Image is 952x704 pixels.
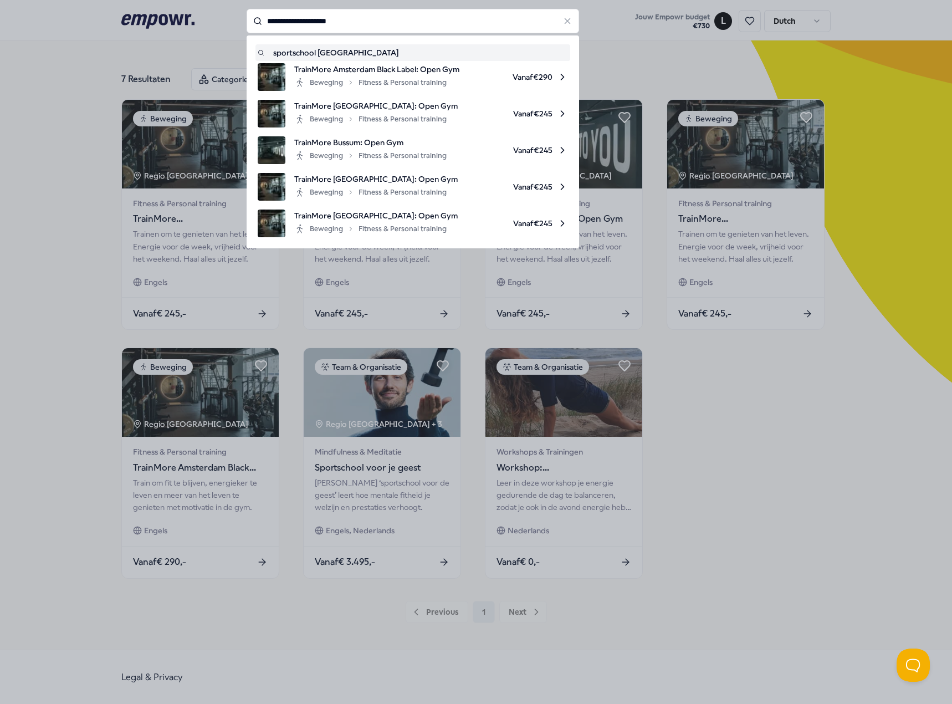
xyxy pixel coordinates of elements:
a: product imageTrainMore [GEOGRAPHIC_DATA]: Open GymBewegingFitness & Personal trainingVanaf€245 [258,173,568,201]
img: product image [258,173,285,201]
a: product imageTrainMore [GEOGRAPHIC_DATA]: Open GymBewegingFitness & Personal trainingVanaf€245 [258,100,568,127]
input: Search for products, categories or subcategories [247,9,579,33]
span: Vanaf € 290 [468,63,568,91]
span: Vanaf € 245 [455,136,568,164]
img: product image [258,210,285,237]
span: Vanaf € 245 [467,100,568,127]
div: Beweging Fitness & Personal training [294,186,447,199]
span: TrainMore Bussum: Open Gym [294,136,447,149]
img: product image [258,100,285,127]
span: Vanaf € 245 [467,210,568,237]
a: sportschool [GEOGRAPHIC_DATA] [258,47,568,59]
div: Beweging Fitness & Personal training [294,149,447,162]
iframe: Help Scout Beacon - Open [897,649,930,682]
span: TrainMore Amsterdam Black Label: Open Gym [294,63,459,75]
a: product imageTrainMore [GEOGRAPHIC_DATA]: Open GymBewegingFitness & Personal trainingVanaf€245 [258,210,568,237]
span: Vanaf € 245 [467,173,568,201]
a: product imageTrainMore Bussum: Open GymBewegingFitness & Personal trainingVanaf€245 [258,136,568,164]
span: TrainMore [GEOGRAPHIC_DATA]: Open Gym [294,100,458,112]
div: Beweging Fitness & Personal training [294,113,447,126]
div: Beweging Fitness & Personal training [294,222,447,236]
span: TrainMore [GEOGRAPHIC_DATA]: Open Gym [294,173,458,185]
a: product imageTrainMore Amsterdam Black Label: Open GymBewegingFitness & Personal trainingVanaf€290 [258,63,568,91]
span: TrainMore [GEOGRAPHIC_DATA]: Open Gym [294,210,458,222]
img: product image [258,63,285,91]
div: Beweging Fitness & Personal training [294,76,447,89]
img: product image [258,136,285,164]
